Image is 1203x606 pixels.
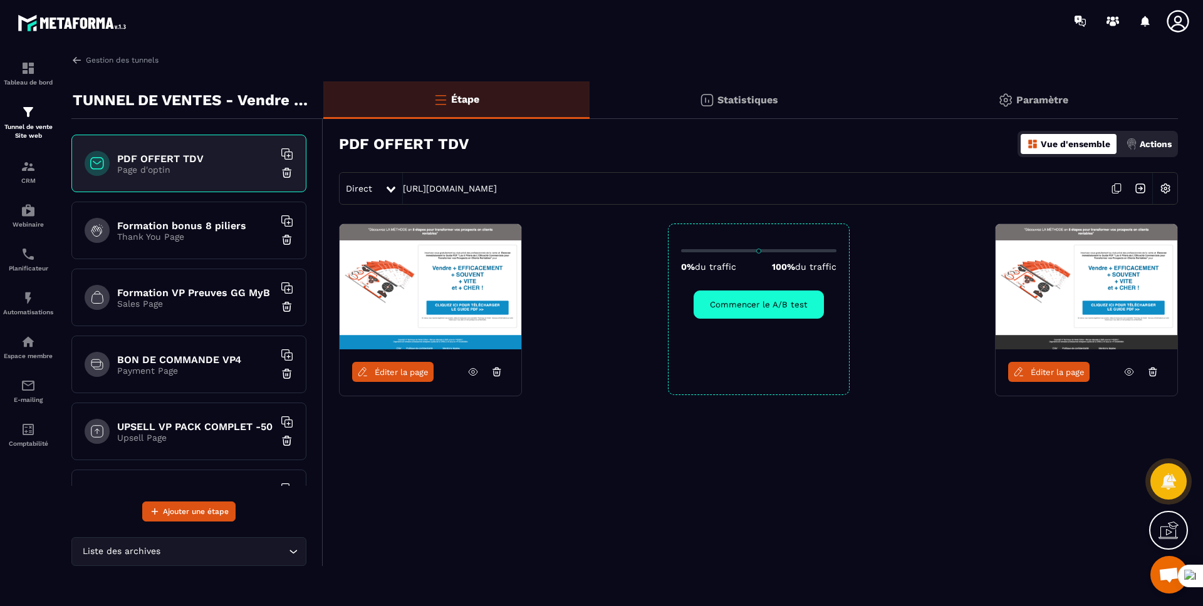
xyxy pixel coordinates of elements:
img: formation [21,159,36,174]
a: automationsautomationsAutomatisations [3,281,53,325]
img: trash [281,367,293,380]
a: automationsautomationsWebinaire [3,193,53,237]
p: Payment Page [117,366,274,376]
img: arrow-next.bcc2205e.svg [1128,177,1152,200]
p: Espace membre [3,352,53,359]
h6: Formation VP Preuves GG MyB [117,287,274,299]
p: Actions [1140,139,1172,149]
img: accountant [21,422,36,437]
p: Planificateur [3,265,53,272]
p: Comptabilité [3,440,53,447]
img: dashboard-orange.40269519.svg [1027,138,1038,150]
img: trash [281,234,293,246]
img: scheduler [21,247,36,262]
button: Commencer le A/B test [694,290,824,319]
img: email [21,378,36,393]
a: Éditer la page [1008,362,1090,382]
a: formationformationTableau de bord [3,51,53,95]
img: logo [18,11,130,34]
a: formationformationTunnel de vente Site web [3,95,53,150]
input: Search for option [163,545,286,558]
img: automations [21,334,36,349]
img: setting-gr.5f69749f.svg [998,93,1013,108]
span: Liste des archives [80,545,163,558]
p: TUNNEL DE VENTES - Vendre Plus [73,88,314,113]
img: actions.d6e523a2.png [1126,138,1137,150]
button: Ajouter une étape [142,501,236,521]
a: [URL][DOMAIN_NAME] [403,183,497,193]
img: setting-w.858f3a88.svg [1154,177,1177,200]
a: formationformationCRM [3,150,53,193]
p: E-mailing [3,396,53,403]
p: Paramètre [1016,94,1068,106]
p: CRM [3,177,53,184]
h6: BON DE COMMANDE VP4 [117,354,274,366]
p: Étape [451,93,479,105]
img: image [996,224,1177,349]
p: Tableau de bord [3,79,53,86]
img: automations [21,290,36,306]
h6: PDF OFFERT TDV [117,153,274,165]
span: du traffic [795,262,836,272]
img: formation [21,105,36,120]
p: Vue d'ensemble [1041,139,1110,149]
div: Search for option [71,537,306,566]
img: trash [281,434,293,447]
p: 0% [681,262,736,272]
p: Automatisations [3,309,53,316]
img: bars-o.4a397970.svg [433,92,448,107]
h6: UPSELL VP PACK COMPLET -50 [117,421,274,433]
p: Thank You Page [117,232,274,242]
p: Statistiques [717,94,778,106]
img: automations [21,203,36,218]
a: accountantaccountantComptabilité [3,413,53,456]
a: Éditer la page [352,362,434,382]
p: Webinaire [3,221,53,228]
span: Ajouter une étape [163,505,229,518]
p: 100% [772,262,836,272]
img: stats.20deebd0.svg [699,93,714,108]
h6: Formation bonus 8 piliers [117,220,274,232]
span: Éditer la page [1031,367,1085,377]
a: automationsautomationsEspace membre [3,325,53,369]
p: Sales Page [117,299,274,309]
img: formation [21,61,36,76]
div: Mở cuộc trò chuyện [1150,556,1188,593]
img: trash [281,300,293,313]
img: trash [281,167,293,179]
img: image [340,224,521,349]
a: schedulerschedulerPlanificateur [3,237,53,281]
a: Gestion des tunnels [71,54,159,66]
img: arrow [71,54,83,66]
span: Éditer la page [375,367,429,377]
p: Page d'optin [117,165,274,175]
span: Direct [346,183,372,193]
p: Tunnel de vente Site web [3,123,53,140]
a: emailemailE-mailing [3,369,53,413]
p: Upsell Page [117,433,274,443]
span: du traffic [695,262,736,272]
h3: PDF OFFERT TDV [339,135,469,153]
